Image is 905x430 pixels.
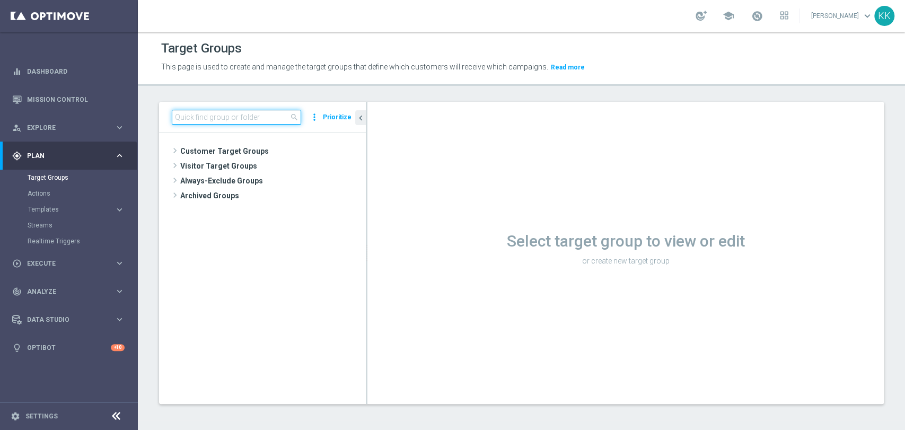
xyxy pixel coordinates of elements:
[550,62,586,73] button: Read more
[28,217,137,233] div: Streams
[115,205,125,215] i: keyboard_arrow_right
[27,85,125,113] a: Mission Control
[12,315,125,324] button: Data Studio keyboard_arrow_right
[290,113,298,121] span: search
[115,122,125,133] i: keyboard_arrow_right
[180,173,366,188] span: Always-Exclude Groups
[27,153,115,159] span: Plan
[115,314,125,324] i: keyboard_arrow_right
[12,151,22,161] i: gps_fixed
[12,334,125,362] div: Optibot
[12,287,115,296] div: Analyze
[12,259,125,268] button: play_circle_outline Execute keyboard_arrow_right
[12,67,22,76] i: equalizer
[12,57,125,85] div: Dashboard
[25,413,58,419] a: Settings
[115,286,125,296] i: keyboard_arrow_right
[27,334,111,362] a: Optibot
[180,144,366,159] span: Customer Target Groups
[810,8,874,24] a: [PERSON_NAME]keyboard_arrow_down
[12,259,22,268] i: play_circle_outline
[355,110,366,125] button: chevron_left
[12,259,115,268] div: Execute
[862,10,873,22] span: keyboard_arrow_down
[367,256,884,266] p: or create new target group
[115,258,125,268] i: keyboard_arrow_right
[180,188,366,203] span: Archived Groups
[321,110,353,125] button: Prioritize
[28,173,110,182] a: Target Groups
[12,123,22,133] i: person_search
[367,232,884,251] h1: Select target group to view or edit
[12,151,115,161] div: Plan
[12,123,115,133] div: Explore
[12,287,125,296] button: track_changes Analyze keyboard_arrow_right
[161,41,242,56] h1: Target Groups
[28,206,104,213] span: Templates
[28,221,110,230] a: Streams
[28,186,137,201] div: Actions
[28,205,125,214] button: Templates keyboard_arrow_right
[28,201,137,217] div: Templates
[874,6,894,26] div: KK
[111,344,125,351] div: +10
[12,124,125,132] button: person_search Explore keyboard_arrow_right
[11,411,20,421] i: settings
[28,189,110,198] a: Actions
[12,315,115,324] div: Data Studio
[12,67,125,76] button: equalizer Dashboard
[27,57,125,85] a: Dashboard
[12,85,125,113] div: Mission Control
[723,10,734,22] span: school
[356,113,366,123] i: chevron_left
[115,151,125,161] i: keyboard_arrow_right
[27,125,115,131] span: Explore
[309,110,320,125] i: more_vert
[180,159,366,173] span: Visitor Target Groups
[12,152,125,160] button: gps_fixed Plan keyboard_arrow_right
[28,170,137,186] div: Target Groups
[172,110,301,125] input: Quick find group or folder
[161,63,548,71] span: This page is used to create and manage the target groups that define which customers will receive...
[27,317,115,323] span: Data Studio
[27,260,115,267] span: Execute
[28,237,110,245] a: Realtime Triggers
[27,288,115,295] span: Analyze
[12,343,22,353] i: lightbulb
[12,287,22,296] i: track_changes
[12,344,125,352] button: lightbulb Optibot +10
[28,233,137,249] div: Realtime Triggers
[28,206,115,213] div: Templates
[12,95,125,104] button: Mission Control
